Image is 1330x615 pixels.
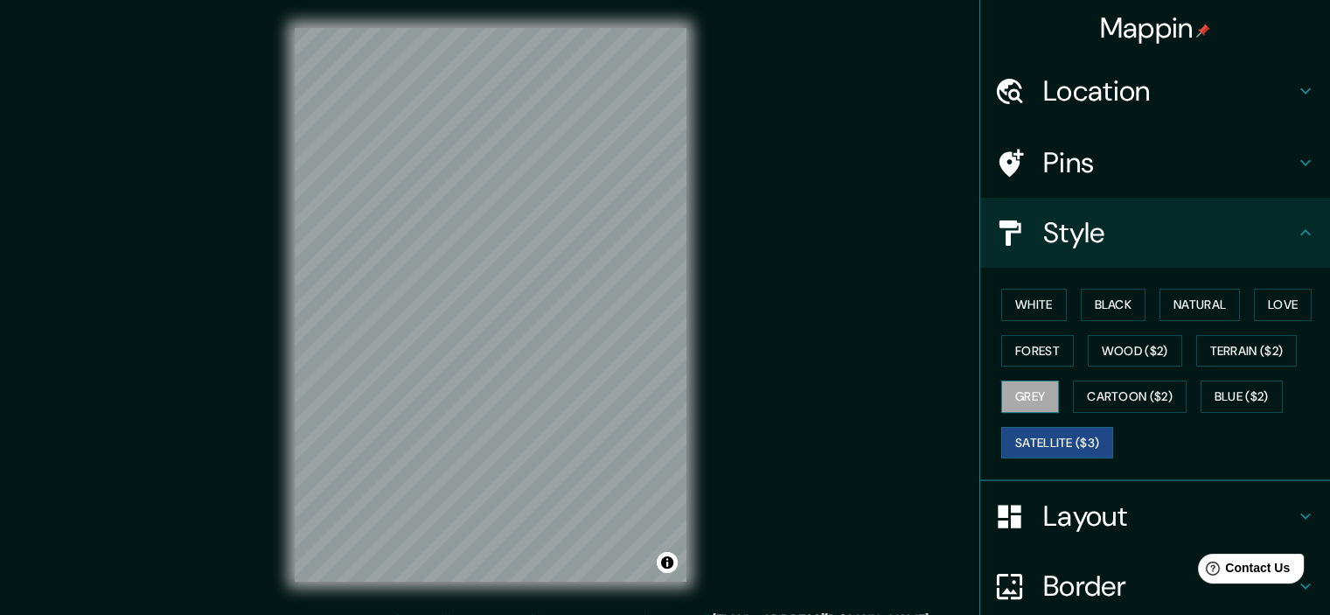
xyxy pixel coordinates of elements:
div: Style [980,198,1330,268]
h4: Layout [1043,499,1295,534]
h4: Pins [1043,145,1295,180]
div: Layout [980,481,1330,551]
button: Grey [1001,381,1059,413]
button: White [1001,289,1067,321]
div: Location [980,56,1330,126]
div: Pins [980,128,1330,198]
button: Love [1254,289,1312,321]
h4: Style [1043,215,1295,250]
canvas: Map [295,28,686,582]
button: Natural [1159,289,1240,321]
button: Wood ($2) [1088,335,1182,367]
button: Toggle attribution [657,552,678,573]
iframe: Help widget launcher [1174,547,1311,596]
button: Cartoon ($2) [1073,381,1187,413]
button: Terrain ($2) [1196,335,1298,367]
button: Forest [1001,335,1074,367]
button: Black [1081,289,1146,321]
h4: Location [1043,73,1295,108]
button: Satellite ($3) [1001,427,1113,459]
img: pin-icon.png [1196,24,1210,38]
button: Blue ($2) [1201,381,1283,413]
h4: Border [1043,569,1295,604]
h4: Mappin [1100,10,1211,45]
